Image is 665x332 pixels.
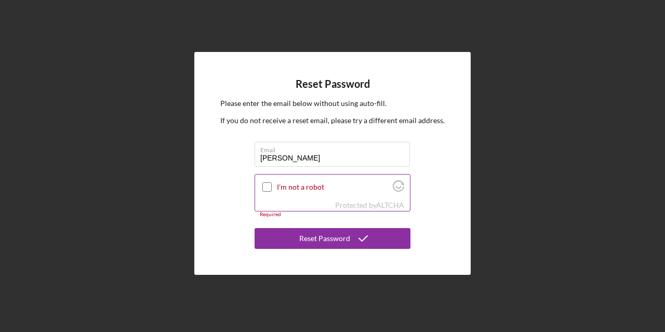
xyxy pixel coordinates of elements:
[335,201,404,209] div: Protected by
[255,228,410,249] button: Reset Password
[277,183,390,191] label: I'm not a robot
[220,115,445,126] p: If you do not receive a reset email, please try a different email address.
[255,211,410,218] div: Required
[220,98,445,109] p: Please enter the email below without using auto-fill.
[393,184,404,193] a: Visit Altcha.org
[299,228,350,249] div: Reset Password
[260,142,410,154] label: Email
[296,78,370,90] h4: Reset Password
[376,201,404,209] a: Visit Altcha.org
